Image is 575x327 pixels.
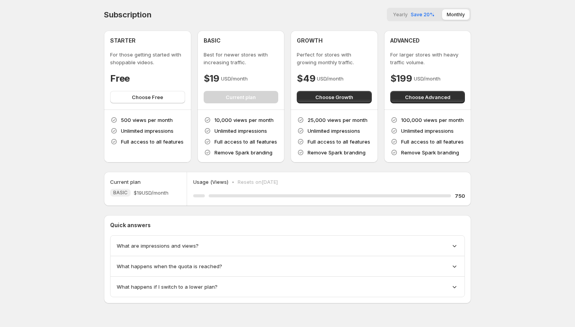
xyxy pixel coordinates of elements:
h4: $49 [297,72,315,85]
p: Remove Spark branding [308,149,366,156]
p: Full access to all features [121,138,184,146]
button: Choose Growth [297,91,372,103]
p: Quick answers [110,221,465,229]
p: Remove Spark branding [401,149,459,156]
span: What happens when the quota is reached? [117,262,222,270]
p: • [231,178,235,186]
button: Monthly [442,9,470,20]
p: Perfect for stores with growing monthly traffic. [297,51,372,66]
span: What are impressions and views? [117,242,199,250]
span: Yearly [393,12,408,17]
button: Choose Free [110,91,185,103]
p: Full access to all features [401,138,464,146]
button: Choose Advanced [390,91,465,103]
span: BASIC [113,190,128,196]
span: What happens if I switch to a lower plan? [117,283,218,291]
p: 10,000 views per month [214,116,274,124]
button: YearlySave 20% [388,9,439,20]
span: Choose Free [132,93,163,101]
p: Unlimited impressions [121,127,174,135]
p: Resets on [DATE] [238,178,278,186]
span: $19 USD/month [134,189,168,197]
p: Full access to all features [214,138,277,146]
p: USD/month [317,75,344,82]
p: Full access to all features [308,138,370,146]
h4: $199 [390,72,412,85]
p: For larger stores with heavy traffic volume. [390,51,465,66]
p: Unlimited impressions [401,127,454,135]
p: Unlimited impressions [308,127,360,135]
h4: Free [110,72,130,85]
h4: GROWTH [297,37,323,45]
p: 25,000 views per month [308,116,367,124]
span: Choose Advanced [405,93,450,101]
h4: BASIC [204,37,221,45]
p: Usage (Views) [193,178,228,186]
p: For those getting started with shoppable videos. [110,51,185,66]
p: Unlimited impressions [214,127,267,135]
span: Save 20% [411,12,434,17]
h5: 750 [455,192,465,200]
span: Choose Growth [315,93,353,101]
p: Best for newer stores with increasing traffic. [204,51,279,66]
h4: Subscription [104,10,151,19]
h4: STARTER [110,37,136,45]
h5: Current plan [110,178,141,186]
h4: $19 [204,72,219,85]
p: USD/month [221,75,248,82]
p: 500 views per month [121,116,173,124]
p: Remove Spark branding [214,149,272,156]
h4: ADVANCED [390,37,420,45]
p: 100,000 views per month [401,116,464,124]
p: USD/month [414,75,441,82]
